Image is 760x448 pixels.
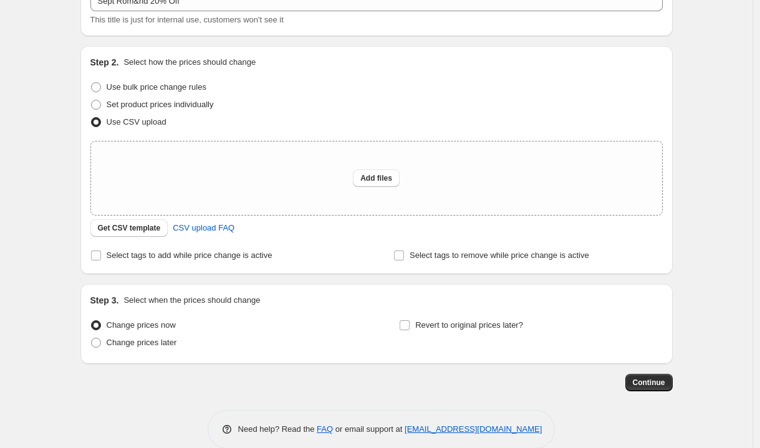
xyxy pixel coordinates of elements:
[238,424,317,434] span: Need help? Read the
[90,219,168,237] button: Get CSV template
[353,169,400,187] button: Add files
[123,294,260,307] p: Select when the prices should change
[107,117,166,126] span: Use CSV upload
[107,320,176,330] span: Change prices now
[415,320,523,330] span: Revert to original prices later?
[90,56,119,69] h2: Step 2.
[625,374,673,391] button: Continue
[333,424,405,434] span: or email support at
[107,338,177,347] span: Change prices later
[165,218,242,238] a: CSV upload FAQ
[107,250,272,260] span: Select tags to add while price change is active
[98,223,161,233] span: Get CSV template
[317,424,333,434] a: FAQ
[405,424,542,434] a: [EMAIL_ADDRESS][DOMAIN_NAME]
[90,15,284,24] span: This title is just for internal use, customers won't see it
[90,294,119,307] h2: Step 3.
[360,173,392,183] span: Add files
[173,222,234,234] span: CSV upload FAQ
[123,56,256,69] p: Select how the prices should change
[633,378,665,388] span: Continue
[107,100,214,109] span: Set product prices individually
[107,82,206,92] span: Use bulk price change rules
[410,250,589,260] span: Select tags to remove while price change is active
